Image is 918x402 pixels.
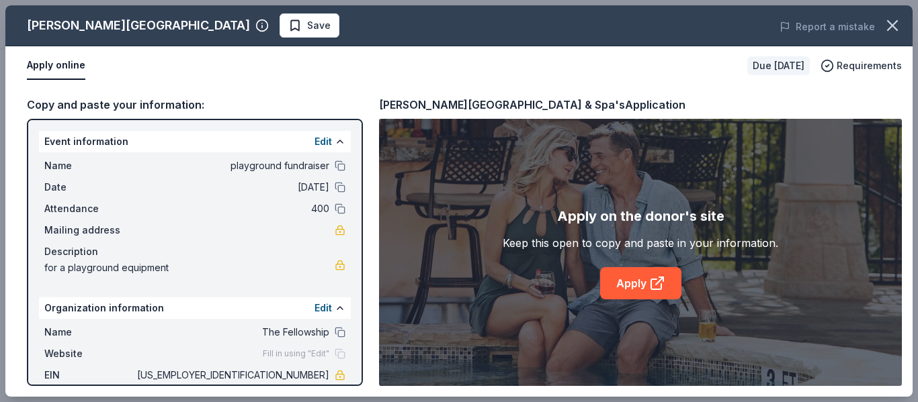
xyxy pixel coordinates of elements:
span: The Fellowship [134,324,329,340]
span: for a playground equipment [44,260,335,276]
span: EIN [44,367,134,383]
span: playground fundraiser [134,158,329,174]
div: Apply on the donor's site [557,205,724,227]
span: Name [44,324,134,340]
span: Save [307,17,331,34]
div: [PERSON_NAME][GEOGRAPHIC_DATA] & Spa's Application [379,96,685,113]
button: Edit [315,134,332,150]
span: Requirements [837,58,902,74]
div: Organization information [39,297,351,319]
span: Fill in using "Edit" [263,348,329,359]
span: Attendance [44,201,134,217]
button: Save [280,13,339,38]
div: Keep this open to copy and paste in your information. [503,235,778,251]
div: Description [44,244,345,260]
button: Edit [315,300,332,316]
span: Website [44,346,134,362]
div: Event information [39,131,351,152]
span: 400 [134,201,329,217]
span: [US_EMPLOYER_IDENTIFICATION_NUMBER] [134,367,329,383]
button: Requirements [821,58,902,74]
span: [DATE] [134,179,329,195]
span: Name [44,158,134,174]
a: Apply [600,267,681,299]
div: Copy and paste your information: [27,96,363,113]
span: Date [44,179,134,195]
button: Report a mistake [780,19,875,35]
div: Due [DATE] [747,56,810,75]
div: [PERSON_NAME][GEOGRAPHIC_DATA] [27,15,250,36]
span: Mailing address [44,222,134,238]
button: Apply online [27,52,85,80]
